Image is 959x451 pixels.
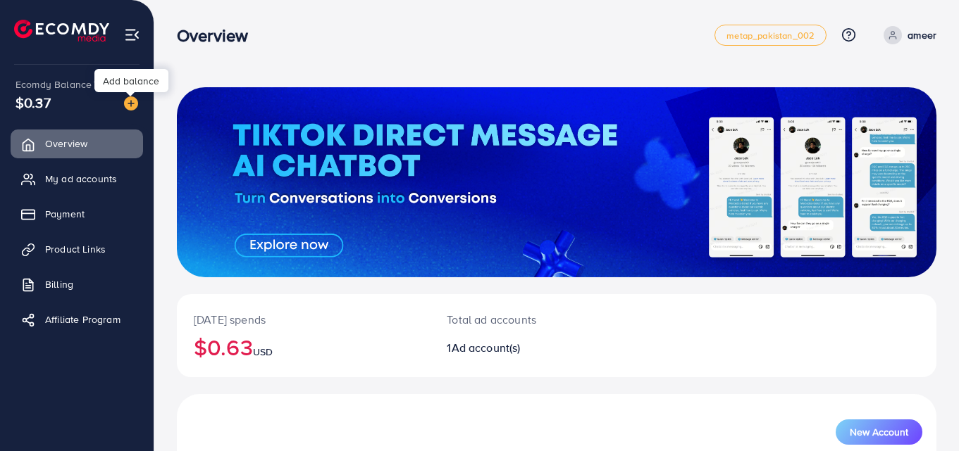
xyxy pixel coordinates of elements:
a: My ad accounts [11,165,143,193]
span: My ad accounts [45,172,117,186]
p: Total ad accounts [447,311,603,328]
span: Billing [45,277,73,291]
a: Overview [11,129,143,158]
span: USD [253,345,273,359]
img: image [124,96,138,110]
h2: $0.63 [194,334,413,360]
span: Payment [45,207,85,221]
img: logo [14,20,109,42]
span: Product Links [45,242,106,256]
span: metap_pakistan_002 [726,31,815,40]
span: Affiliate Program [45,312,120,326]
p: ameer [908,27,936,44]
a: Payment [11,200,143,228]
a: Billing [11,270,143,298]
h2: 1 [447,341,603,355]
span: Ad account(s) [452,340,521,355]
a: Affiliate Program [11,305,143,334]
span: New Account [850,427,908,437]
span: Overview [45,136,87,151]
a: metap_pakistan_002 [714,25,827,46]
h3: Overview [177,25,259,46]
span: Ecomdy Balance [16,77,92,91]
span: $0.37 [16,92,51,113]
button: New Account [836,419,922,445]
img: menu [124,27,140,43]
p: [DATE] spends [194,311,413,328]
div: Add balance [94,69,168,92]
a: Product Links [11,235,143,263]
a: ameer [878,26,936,44]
